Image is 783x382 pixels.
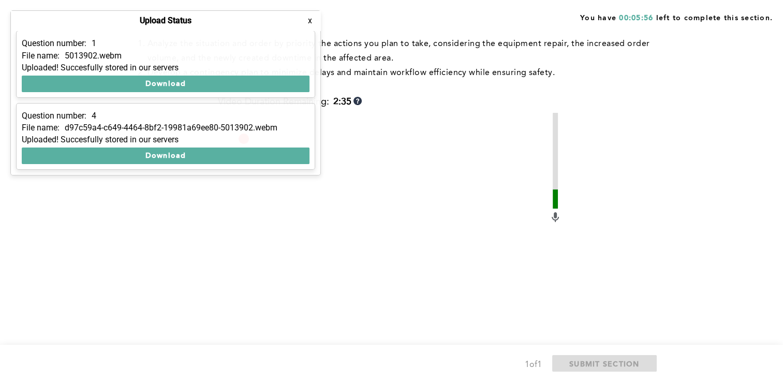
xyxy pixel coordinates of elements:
[65,51,122,61] p: 5013902.webm
[10,10,101,27] button: Show Uploads
[92,39,96,48] p: 1
[22,135,309,144] div: Uploaded! Succesfully stored in our servers
[65,123,277,133] p: d97c59a4-c649-4464-8bf2-19981a69ee80-5013902.webm
[147,69,555,77] span: Develop a contingency plan to minimize delays and maintain workflow efficiency while ensuring saf...
[147,37,653,66] li: Analyze the situation and order by priority the actions you plan to take, considering the equipme...
[580,10,773,23] span: You have left to complete this section.
[569,359,640,369] span: SUBMIT SECTION
[22,63,309,72] div: Uploaded! Succesfully stored in our servers
[619,14,653,22] span: 00:05:56
[305,16,315,26] button: x
[22,111,86,121] p: Question number:
[22,148,309,164] button: Download
[22,51,60,61] p: File name:
[140,16,191,25] h4: Upload Status
[22,76,309,92] button: Download
[525,358,542,372] div: 1 of 1
[22,39,86,48] p: Question number:
[552,355,657,372] button: SUBMIT SECTION
[22,123,60,133] p: File name:
[92,111,96,121] p: 4
[333,97,351,108] b: 2:35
